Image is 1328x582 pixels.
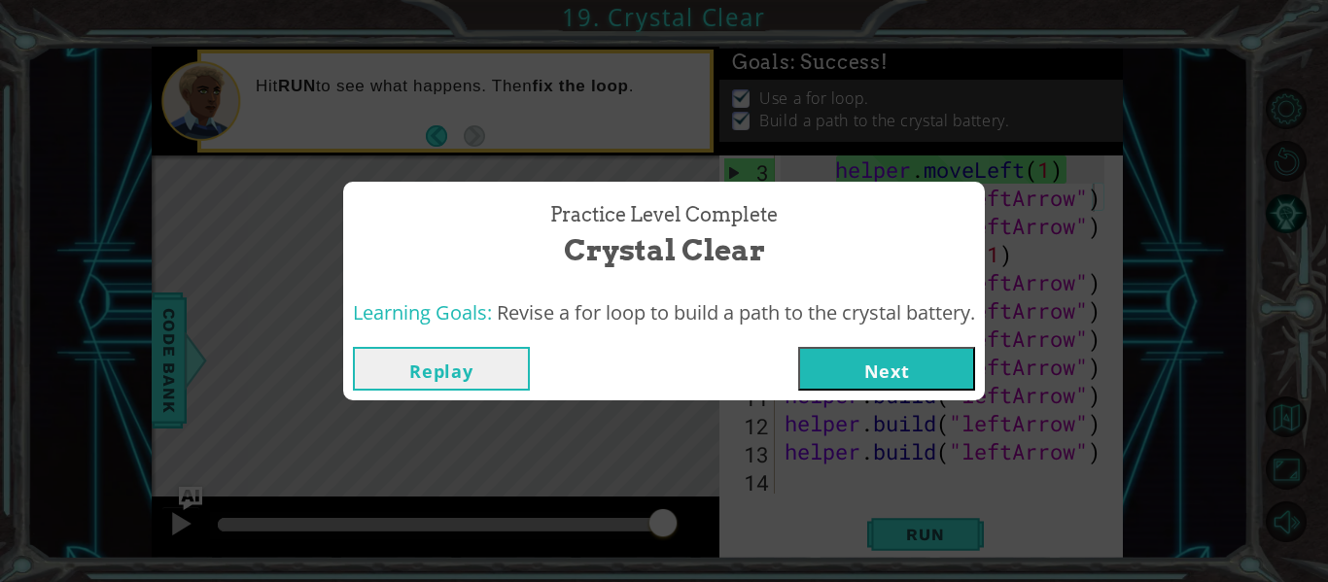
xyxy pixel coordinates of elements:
span: Revise a for loop to build a path to the crystal battery. [497,299,975,325]
span: Learning Goals: [353,299,492,325]
span: Practice Level Complete [550,201,778,229]
button: Next [798,347,975,391]
button: Replay [353,347,530,391]
span: Crystal Clear [564,229,765,271]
